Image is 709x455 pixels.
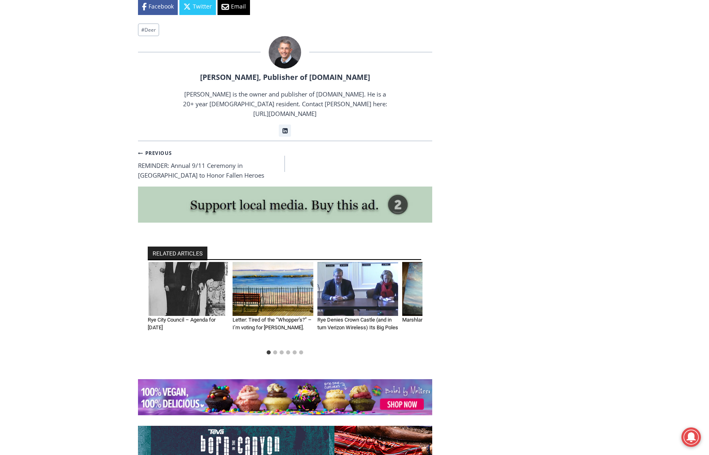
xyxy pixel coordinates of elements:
[182,89,388,118] p: [PERSON_NAME] is the owner and publisher of [DOMAIN_NAME]. He is a 20+ year [DEMOGRAPHIC_DATA] re...
[286,350,290,354] button: Go to slide 4
[148,247,207,260] h2: RELATED ARTICLES
[402,262,483,346] div: 4 of 6
[148,262,228,316] img: Rye City Council – Agenda for January 16, 2008
[138,148,432,180] nav: Posts
[195,79,393,101] a: Intern @ [DOMAIN_NAME]
[267,350,271,354] button: Go to slide 1
[138,149,172,157] small: Previous
[299,350,303,354] button: Go to slide 6
[205,0,384,79] div: "At the 10am stand-up meeting, each intern gets a chance to take [PERSON_NAME] and the other inte...
[317,317,398,331] a: Rye Denies Crown Castle (and in turn Verizon Wireless) Its Big Poles
[2,84,80,114] span: Open Tues. - Sun. [PHONE_NUMBER]
[293,350,297,354] button: Go to slide 5
[148,262,228,346] div: 1 of 6
[138,187,432,223] img: support local media, buy this ad
[233,262,313,346] div: 2 of 6
[83,51,115,97] div: "...watching a master [PERSON_NAME] chef prepare an omakase meal is fascinating dinner theater an...
[402,317,471,323] a: Marshlands Art Exhibit Photos
[138,24,159,36] a: #Deer
[141,26,144,33] span: #
[200,72,370,82] a: [PERSON_NAME], Publisher of [DOMAIN_NAME]
[280,350,284,354] button: Go to slide 3
[0,82,82,101] a: Open Tues. - Sun. [PHONE_NUMBER]
[233,262,313,316] img: Letter: Tired of the “Whopper’s?” – I’m voting for Joe Sack.
[138,379,432,416] img: Baked by Melissa
[317,262,398,346] div: 3 of 6
[233,317,312,331] a: Letter: Tired of the “Whopper’s?” – I’m voting for [PERSON_NAME].
[273,350,277,354] button: Go to slide 2
[148,317,216,331] a: Rye City Council – Agenda for [DATE]
[402,262,483,316] img: Marshlands Art Exhibit Photos
[148,349,422,356] ul: Select a slide to show
[138,148,285,180] a: PreviousREMINDER: Annual 9/11 Ceremony in [GEOGRAPHIC_DATA] to Honor Fallen Heroes
[317,262,398,316] img: Rye Denies Crown Castle (and in turn Verizon Wireless) Its Big Poles
[212,81,376,99] span: Intern @ [DOMAIN_NAME]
